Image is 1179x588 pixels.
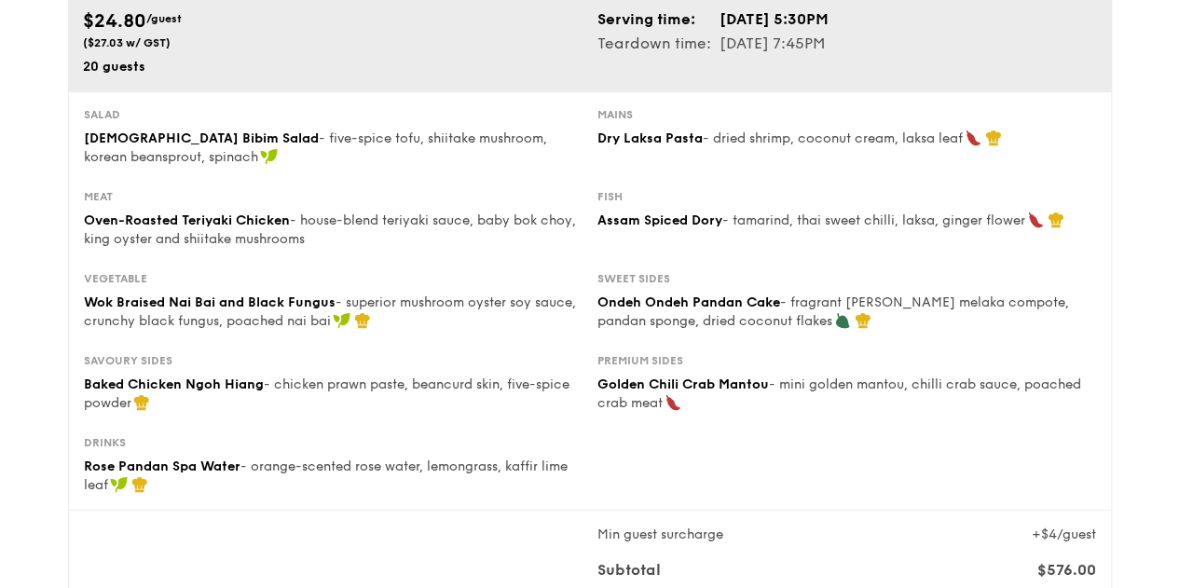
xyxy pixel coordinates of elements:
span: Oven-Roasted Teriyaki Chicken [84,212,290,228]
span: [DEMOGRAPHIC_DATA] Bibim Salad [84,130,319,146]
div: Salad [84,107,583,122]
img: icon-vegetarian.fe4039eb.svg [834,312,851,329]
span: - tamarind, thai sweet chilli, laksa, ginger flower [722,212,1025,228]
div: Meat [84,189,583,204]
span: ($27.03 w/ GST) [83,36,171,49]
img: icon-chef-hat.a58ddaea.svg [985,130,1002,146]
span: Wok Braised Nai Bai and Black Fungus [84,294,336,310]
td: Teardown time: [597,32,719,56]
img: icon-vegan.f8ff3823.svg [333,312,351,329]
div: Sweet sides [597,271,1096,286]
span: Assam Spiced Dory [597,212,722,228]
img: icon-chef-hat.a58ddaea.svg [133,394,150,411]
span: - orange-scented rose water, lemongrass, kaffir lime leaf [84,458,568,493]
div: Mains [597,107,1096,122]
img: icon-chef-hat.a58ddaea.svg [855,312,871,329]
td: [DATE] 7:45PM [719,32,829,56]
td: Serving time: [597,7,719,32]
div: Premium sides [597,353,1096,368]
img: icon-chef-hat.a58ddaea.svg [131,476,148,493]
div: Drinks [84,435,583,450]
img: icon-spicy.37a8142b.svg [1027,212,1044,228]
span: /guest [146,12,182,25]
span: - chicken prawn paste, beancurd skin, five-spice powder [84,376,569,411]
img: icon-vegan.f8ff3823.svg [110,476,129,493]
div: Vegetable [84,271,583,286]
span: Golden Chili Crab Mantou [597,376,769,392]
span: - house-blend teriyaki sauce, baby bok choy, king oyster and shiitake mushrooms [84,212,576,247]
div: Savoury sides [84,353,583,368]
img: icon-chef-hat.a58ddaea.svg [354,312,371,329]
span: - mini golden mantou, chilli crab sauce, poached crab meat [597,376,1081,411]
span: Subtotal [597,561,661,579]
div: Fish [597,189,1096,204]
span: Dry Laksa Pasta [597,130,703,146]
img: icon-spicy.37a8142b.svg [965,130,981,146]
div: 20 guests [83,58,583,76]
img: icon-spicy.37a8142b.svg [665,394,681,411]
img: icon-chef-hat.a58ddaea.svg [1048,212,1064,228]
span: Min guest surcharge [597,526,723,542]
span: Rose Pandan Spa Water [84,458,240,474]
img: icon-vegan.f8ff3823.svg [260,148,279,165]
span: Ondeh Ondeh Pandan Cake [597,294,780,310]
span: $576.00 [1037,561,1096,579]
span: +$4/guest [1032,526,1096,542]
span: - fragrant [PERSON_NAME] melaka compote, pandan sponge, dried coconut flakes [597,294,1069,329]
span: $24.80 [83,10,146,33]
span: Baked Chicken Ngoh Hiang [84,376,264,392]
span: - dried shrimp, coconut cream, laksa leaf [703,130,963,146]
td: [DATE] 5:30PM [719,7,829,32]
